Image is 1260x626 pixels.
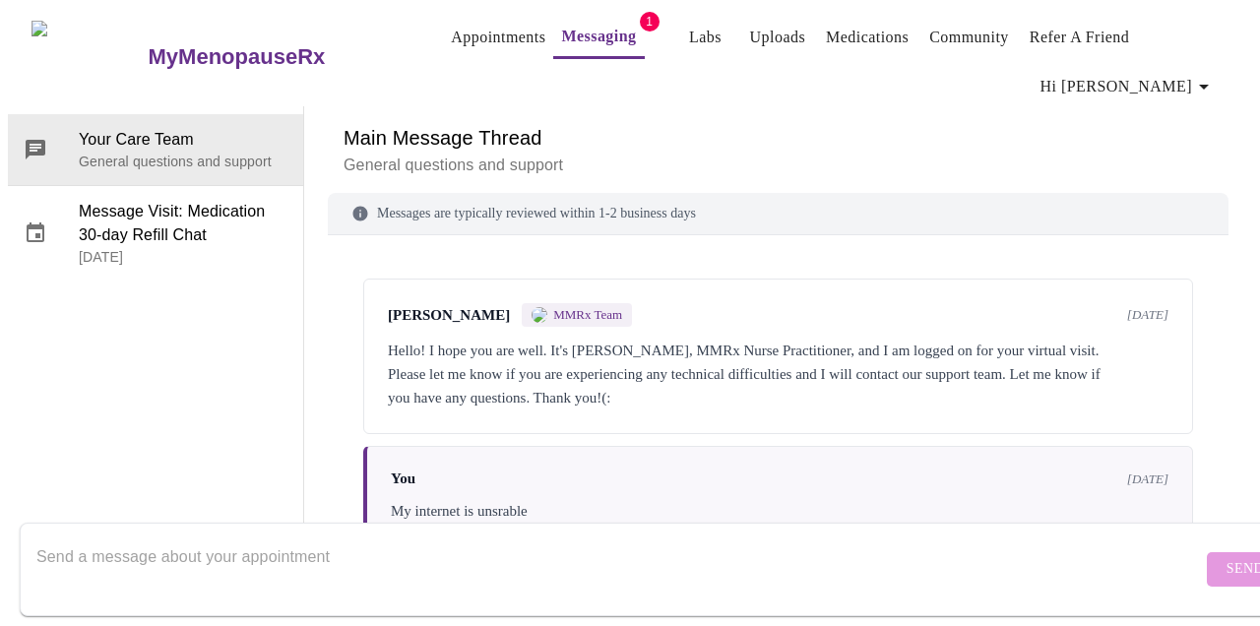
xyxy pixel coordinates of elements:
[1030,24,1130,51] a: Refer a Friend
[8,186,303,281] div: Message Visit: Medication 30-day Refill Chat[DATE]
[1022,18,1138,57] button: Refer a Friend
[328,193,1228,235] div: Messages are typically reviewed within 1-2 business days
[818,18,916,57] button: Medications
[532,307,547,323] img: MMRX
[451,24,545,51] a: Appointments
[79,152,287,171] p: General questions and support
[146,23,404,92] a: MyMenopauseRx
[689,24,722,51] a: Labs
[443,18,553,57] button: Appointments
[79,247,287,267] p: [DATE]
[921,18,1017,57] button: Community
[750,24,806,51] a: Uploads
[1033,67,1224,106] button: Hi [PERSON_NAME]
[388,307,510,324] span: [PERSON_NAME]
[640,12,660,31] span: 1
[391,499,1168,523] div: My internet is unsrable
[79,200,287,247] span: Message Visit: Medication 30-day Refill Chat
[561,23,636,50] a: Messaging
[1127,307,1168,323] span: [DATE]
[8,114,303,185] div: Your Care TeamGeneral questions and support
[929,24,1009,51] a: Community
[31,21,146,94] img: MyMenopauseRx Logo
[553,17,644,59] button: Messaging
[391,470,415,487] span: You
[553,307,622,323] span: MMRx Team
[674,18,737,57] button: Labs
[1127,471,1168,487] span: [DATE]
[344,154,1213,177] p: General questions and support
[344,122,1213,154] h6: Main Message Thread
[742,18,814,57] button: Uploads
[79,128,287,152] span: Your Care Team
[826,24,909,51] a: Medications
[36,537,1202,600] textarea: Send a message about your appointment
[149,44,326,70] h3: MyMenopauseRx
[1040,73,1216,100] span: Hi [PERSON_NAME]
[388,339,1168,409] div: Hello! I hope you are well. It's [PERSON_NAME], MMRx Nurse Practitioner, and I am logged on for y...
